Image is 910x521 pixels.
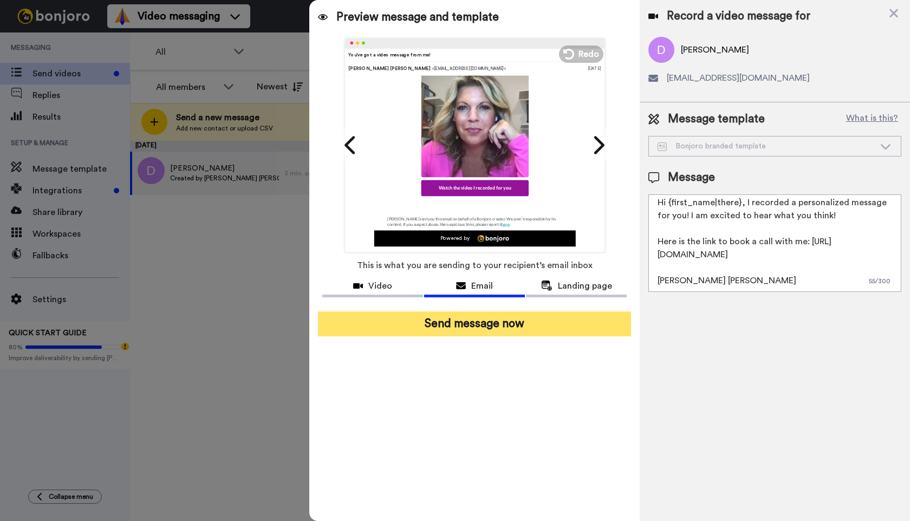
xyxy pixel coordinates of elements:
div: Powered by [440,234,469,242]
button: Send message now [318,311,631,336]
div: message notification from Operator, 6h ago. Rate your conversation [16,23,200,58]
textarea: Hi {first_name|there}, I recorded a personalized message for you! I am excited to hear what you t... [648,194,901,292]
img: bj-logo-white.png [469,235,509,242]
img: Profile image for Operator [24,32,42,50]
p: Rate your conversation [47,31,187,42]
img: 9k= [421,70,528,177]
span: here [502,222,510,226]
div: [DATE] [587,65,601,71]
div: Watch the video I recorded for you [421,180,528,196]
button: What is this? [843,111,901,127]
img: Message-temps.svg [658,142,667,151]
div: [PERSON_NAME] [PERSON_NAME] [348,65,588,71]
p: [PERSON_NAME] sent you this email on behalf of a Bonjoro creator. We aren’t responsible for its c... [374,201,575,227]
span: [EMAIL_ADDRESS][DOMAIN_NAME] [667,71,810,84]
span: Message template [668,111,765,127]
span: This is what you are sending to your recipient’s email inbox [357,253,593,277]
span: Message [668,170,715,186]
div: Bonjoro branded template [658,141,875,152]
p: Message from Operator, sent 6h ago [47,42,187,51]
span: Email [471,279,493,292]
span: Video [368,279,392,292]
span: Landing page [558,279,612,292]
